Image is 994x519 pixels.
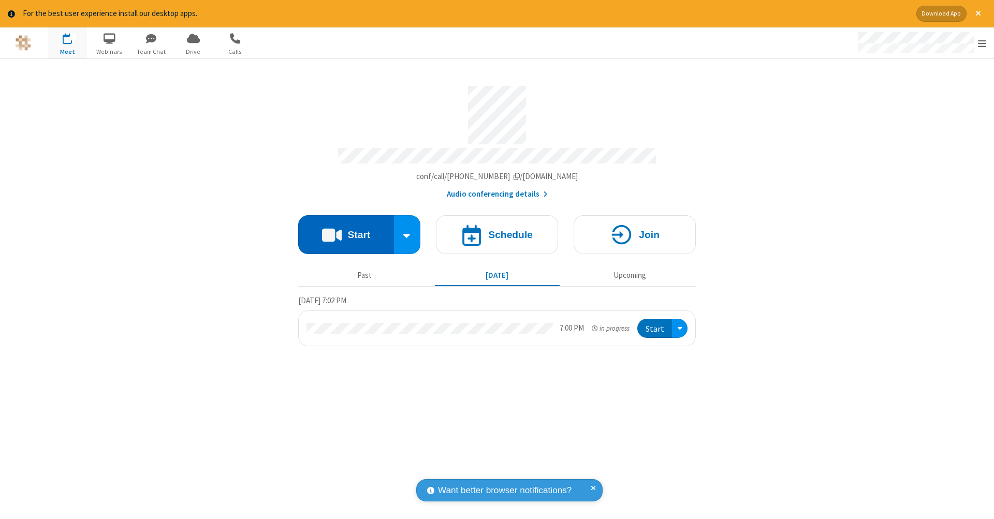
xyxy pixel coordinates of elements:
div: Start conference options [394,215,421,254]
span: [DATE] 7:02 PM [298,295,346,305]
button: Schedule [436,215,558,254]
div: Open menu [672,319,688,338]
span: Want better browser notifications? [438,484,572,497]
button: Close alert [970,6,986,22]
span: Copy my meeting room link [416,171,578,181]
section: Account details [298,78,696,200]
div: 1 [70,33,77,41]
button: Logo [4,27,42,58]
button: Start [637,319,672,338]
section: Today's Meetings [298,294,696,346]
button: [DATE] [435,266,560,286]
h4: Schedule [488,230,533,240]
div: 7:00 PM [560,322,584,334]
h4: Join [639,230,660,240]
span: Webinars [90,47,129,56]
img: QA Selenium DO NOT DELETE OR CHANGE [16,35,31,51]
h4: Start [347,230,370,240]
span: Team Chat [132,47,171,56]
span: Meet [48,47,87,56]
button: Download App [916,6,967,22]
button: Join [574,215,696,254]
button: Audio conferencing details [447,188,548,200]
button: Copy my meeting room linkCopy my meeting room link [416,171,578,183]
span: Drive [174,47,213,56]
em: in progress [592,323,630,333]
button: Upcoming [567,266,692,286]
div: For the best user experience install our desktop apps. [23,8,909,20]
button: Start [298,215,394,254]
button: Past [302,266,427,286]
div: Open menu [848,27,994,58]
span: Calls [216,47,255,56]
